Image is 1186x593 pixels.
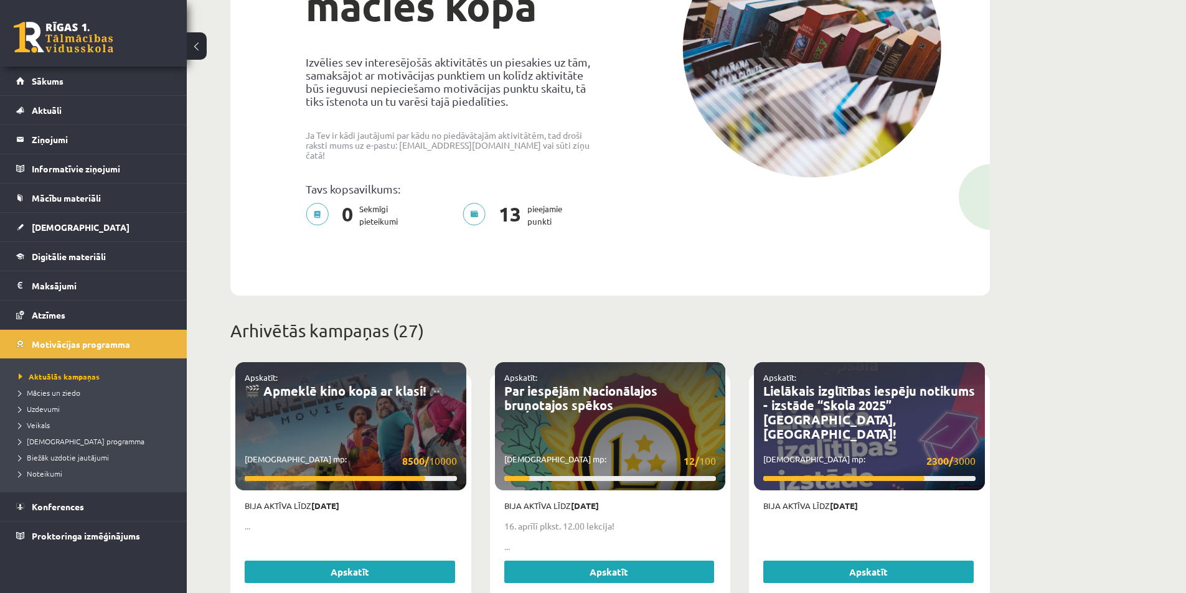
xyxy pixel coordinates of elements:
[19,371,100,381] span: Aktuālās kampaņas
[19,452,174,463] a: Biežāk uzdotie jautājumi
[19,436,174,447] a: [DEMOGRAPHIC_DATA] programma
[245,453,457,469] p: [DEMOGRAPHIC_DATA] mp:
[16,301,171,329] a: Atzīmes
[830,500,858,511] strong: [DATE]
[32,339,130,350] span: Motivācijas programma
[19,403,174,414] a: Uzdevumi
[926,454,953,467] strong: 2300/
[504,453,717,469] p: [DEMOGRAPHIC_DATA] mp:
[16,154,171,183] a: Informatīvie ziņojumi
[16,213,171,241] a: [DEMOGRAPHIC_DATA]
[32,501,84,512] span: Konferences
[32,154,171,183] legend: Informatīvie ziņojumi
[16,125,171,154] a: Ziņojumi
[32,271,171,300] legend: Maksājumi
[306,130,601,160] p: Ja Tev ir kādi jautājumi par kādu no piedāvātajām aktivitātēm, tad droši raksti mums uz e-pastu: ...
[402,454,429,467] strong: 8500/
[245,561,455,583] a: Apskatīt
[19,387,174,398] a: Mācies un ziedo
[19,420,50,430] span: Veikals
[245,372,278,383] a: Apskatīt:
[32,75,64,86] span: Sākums
[763,383,975,442] a: Lielākais izglītības iespēju notikums - izstāde “Skola 2025” [GEOGRAPHIC_DATA], [GEOGRAPHIC_DATA]!
[16,521,171,550] a: Proktoringa izmēģinājums
[492,203,527,228] span: 13
[571,500,599,511] strong: [DATE]
[504,372,537,383] a: Apskatīt:
[32,309,65,320] span: Atzīmes
[32,222,129,233] span: [DEMOGRAPHIC_DATA]
[504,500,717,512] p: Bija aktīva līdz
[32,105,62,116] span: Aktuāli
[245,383,445,399] a: 🎬 Apmeklē kino kopā ar klasi! 🎮
[926,453,976,469] span: 3000
[245,520,457,533] p: ...
[504,520,614,531] strong: 16. aprīlī plkst. 12.00 lekcija!
[245,500,457,512] p: Bija aktīva līdz
[763,561,974,583] a: Apskatīt
[306,55,601,108] p: Izvēlies sev interesējošās aktivitātēs un piesakies uz tām, samaksājot ar motivācijas punktiem un...
[504,383,657,413] a: Par iespējām Nacionālajos bruņotajos spēkos
[19,468,174,479] a: Noteikumi
[336,203,359,228] span: 0
[306,182,601,195] p: Tavs kopsavilkums:
[19,371,174,382] a: Aktuālās kampaņas
[504,561,715,583] a: Apskatīt
[504,540,717,553] p: ...
[463,203,570,228] p: pieejamie punkti
[16,67,171,95] a: Sākums
[19,469,62,479] span: Noteikumi
[19,436,144,446] span: [DEMOGRAPHIC_DATA] programma
[14,22,113,53] a: Rīgas 1. Tālmācības vidusskola
[16,242,171,271] a: Digitālie materiāli
[763,372,796,383] a: Apskatīt:
[32,251,106,262] span: Digitālie materiāli
[16,271,171,300] a: Maksājumi
[19,388,80,398] span: Mācies un ziedo
[684,454,699,467] strong: 12/
[306,203,405,228] p: Sekmīgi pieteikumi
[16,184,171,212] a: Mācību materiāli
[32,192,101,203] span: Mācību materiāli
[16,492,171,521] a: Konferences
[684,453,716,469] span: 100
[32,530,140,541] span: Proktoringa izmēģinājums
[16,330,171,358] a: Motivācijas programma
[19,404,60,414] span: Uzdevumi
[763,453,976,469] p: [DEMOGRAPHIC_DATA] mp:
[311,500,339,511] strong: [DATE]
[230,318,990,344] p: Arhivētās kampaņas (27)
[763,500,976,512] p: Bija aktīva līdz
[16,96,171,124] a: Aktuāli
[19,452,109,462] span: Biežāk uzdotie jautājumi
[19,419,174,431] a: Veikals
[402,453,457,469] span: 10000
[32,125,171,154] legend: Ziņojumi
